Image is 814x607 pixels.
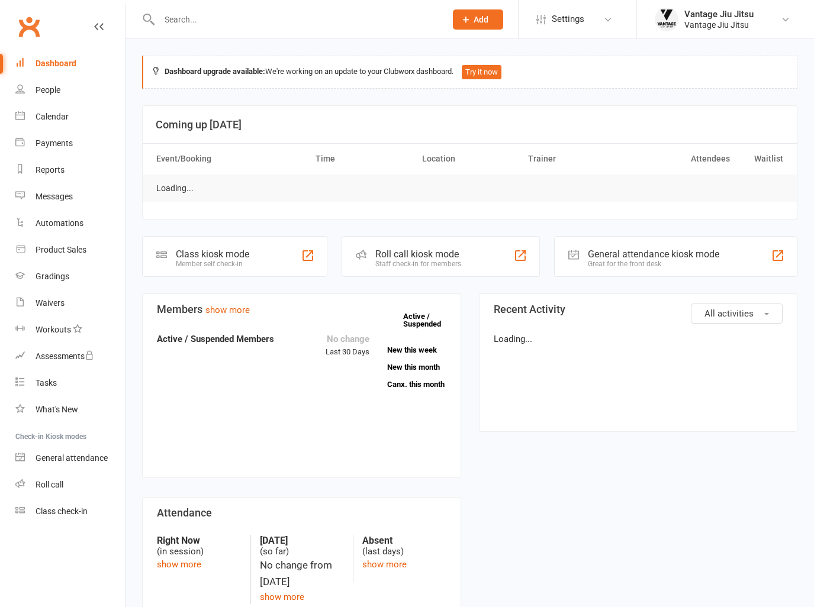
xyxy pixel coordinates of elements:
div: Waivers [36,298,65,308]
a: Payments [15,130,125,157]
a: Dashboard [15,50,125,77]
div: Great for the front desk [588,260,719,268]
div: Automations [36,218,83,228]
div: Staff check-in for members [375,260,461,268]
h3: Recent Activity [494,303,783,315]
a: show more [362,559,407,570]
h3: Members [157,303,446,315]
th: Trainer [523,144,629,174]
td: Loading... [151,175,199,202]
div: (in session) [157,535,242,557]
div: General attendance kiosk mode [588,248,719,260]
a: Product Sales [15,237,125,263]
div: General attendance [36,453,108,463]
h3: Attendance [157,507,446,519]
span: All activities [704,308,754,319]
div: Payments [36,138,73,148]
div: Product Sales [36,245,86,254]
a: People [15,77,125,104]
th: Location [417,144,523,174]
button: Add [453,9,503,30]
strong: [DATE] [260,535,344,546]
div: (last days) [362,535,446,557]
th: Waitlist [735,144,789,174]
a: Roll call [15,472,125,498]
div: Messages [36,192,73,201]
a: Tasks [15,370,125,396]
span: Add [474,15,488,24]
div: Workouts [36,325,71,334]
a: Assessments [15,343,125,370]
a: New this month [387,363,446,371]
div: Class check-in [36,506,88,516]
div: Roll call [36,480,63,489]
div: Assessments [36,351,94,361]
a: show more [157,559,201,570]
div: Gradings [36,272,69,281]
div: People [36,85,60,95]
strong: Dashboard upgrade available: [165,67,265,76]
a: New this week [387,346,446,354]
div: What's New [36,405,78,414]
a: Class kiosk mode [15,498,125,525]
div: Member self check-in [176,260,249,268]
div: No change [326,332,369,346]
th: Attendees [629,144,736,174]
p: Loading... [494,332,783,346]
a: Automations [15,210,125,237]
th: Time [310,144,417,174]
h3: Coming up [DATE] [156,119,784,131]
input: Search... [156,11,437,28]
div: Reports [36,165,65,175]
a: Clubworx [14,12,44,41]
button: Try it now [462,65,501,79]
a: show more [205,305,250,315]
a: Reports [15,157,125,183]
button: All activities [691,303,783,324]
a: Workouts [15,317,125,343]
div: Calendar [36,112,69,121]
div: We're working on an update to your Clubworx dashboard. [142,56,797,89]
span: Settings [552,6,584,33]
div: No change from [DATE] [260,557,344,589]
a: Gradings [15,263,125,290]
a: show more [260,592,304,602]
div: Dashboard [36,59,76,68]
div: Roll call kiosk mode [375,248,461,260]
div: Vantage Jiu Jitsu [684,9,754,20]
div: Last 30 Days [326,332,369,359]
a: Active / Suspended [403,303,455,337]
a: What's New [15,396,125,423]
div: (so far) [260,535,344,557]
div: Class kiosk mode [176,248,249,260]
img: thumb_image1666673915.png [655,8,678,31]
a: General attendance kiosk mode [15,445,125,472]
a: Calendar [15,104,125,130]
a: Messages [15,183,125,210]
strong: Right Now [157,535,242,546]
strong: Absent [362,535,446,546]
a: Canx. this month [387,380,446,388]
div: Vantage Jiu Jitsu [684,20,754,30]
div: Tasks [36,378,57,388]
strong: Active / Suspended Members [157,334,274,344]
a: Waivers [15,290,125,317]
th: Event/Booking [151,144,310,174]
